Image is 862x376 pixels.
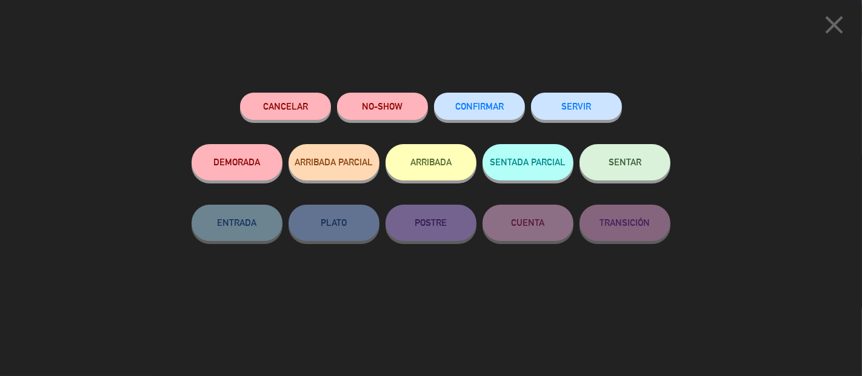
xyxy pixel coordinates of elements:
[483,144,573,180] button: SENTADA PARCIAL
[434,93,525,120] button: CONFIRMAR
[819,10,849,40] i: close
[531,93,622,120] button: SERVIR
[580,205,670,241] button: TRANSICIÓN
[815,9,853,45] button: close
[455,101,504,111] span: CONFIRMAR
[386,205,476,241] button: POSTRE
[192,144,282,180] button: DEMORADA
[580,144,670,180] button: SENTAR
[337,93,428,120] button: NO-SHOW
[289,144,379,180] button: ARRIBADA PARCIAL
[609,157,641,167] span: SENTAR
[289,205,379,241] button: PLATO
[483,205,573,241] button: CUENTA
[295,157,373,167] span: ARRIBADA PARCIAL
[240,93,331,120] button: Cancelar
[386,144,476,180] button: ARRIBADA
[192,205,282,241] button: ENTRADA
